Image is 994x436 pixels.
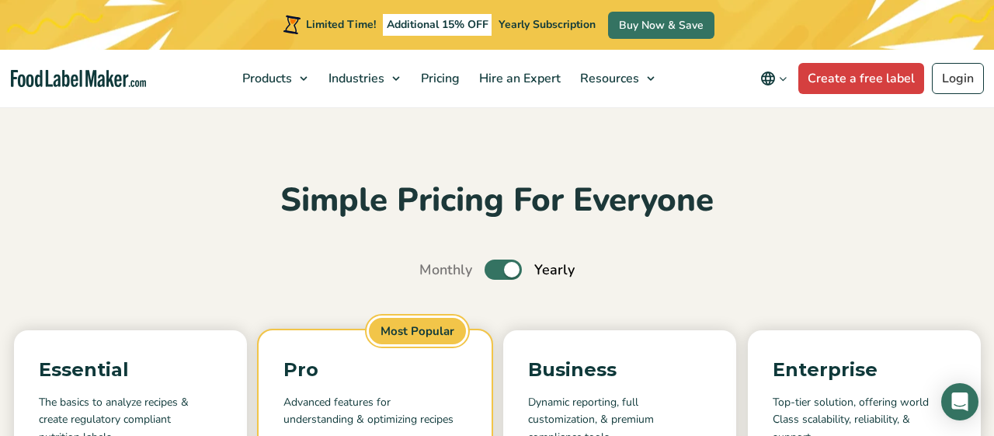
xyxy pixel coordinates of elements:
p: Business [528,355,711,385]
a: Hire an Expert [470,50,567,107]
a: Create a free label [798,63,924,94]
span: Most Popular [367,316,468,347]
h2: Simple Pricing For Everyone [12,180,982,222]
p: Enterprise [773,355,956,385]
span: Products [238,70,294,87]
span: Pricing [416,70,461,87]
label: Toggle [485,260,522,280]
a: Industries [319,50,408,107]
span: Resources [575,70,641,87]
span: Monthly [419,260,472,281]
span: Additional 15% OFF [383,14,492,36]
button: Change language [749,63,798,94]
span: Limited Time! [306,17,376,32]
a: Resources [571,50,662,107]
a: Products [233,50,315,107]
a: Pricing [412,50,466,107]
span: Industries [324,70,386,87]
a: Buy Now & Save [608,12,714,39]
span: Hire an Expert [474,70,562,87]
span: Yearly [534,260,575,281]
p: Pro [283,355,467,385]
div: Open Intercom Messenger [941,383,978,420]
a: Food Label Maker homepage [11,70,146,88]
span: Yearly Subscription [499,17,596,32]
p: Essential [39,355,222,385]
a: Login [932,63,984,94]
